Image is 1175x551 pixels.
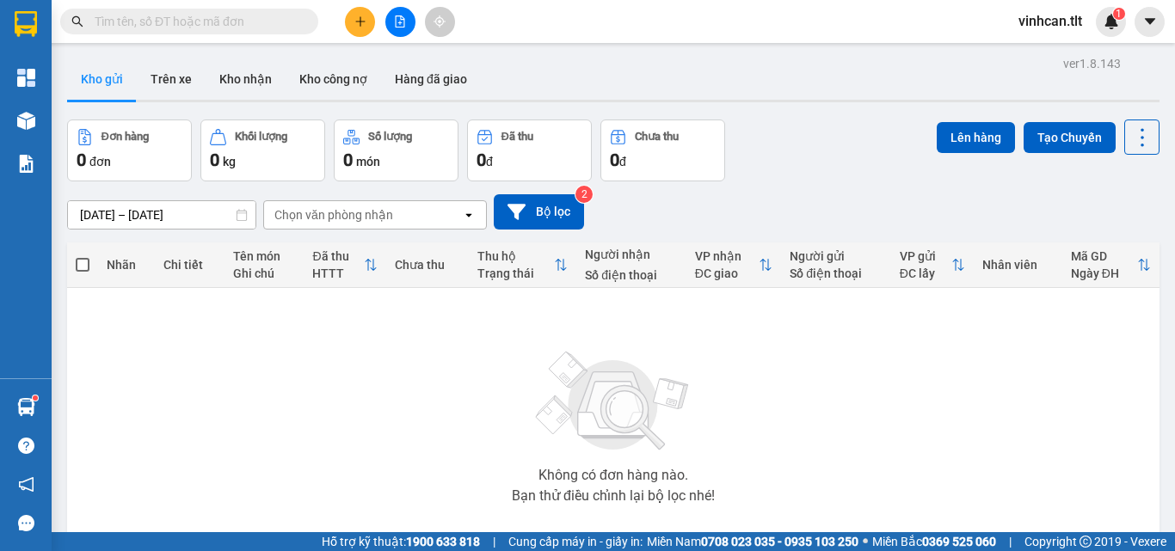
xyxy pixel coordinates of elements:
[67,58,137,100] button: Kho gửi
[1071,266,1137,280] div: Ngày ĐH
[385,7,415,37] button: file-add
[477,249,554,263] div: Thu hộ
[322,532,480,551] span: Hỗ trợ kỹ thuật:
[462,208,476,222] svg: open
[477,150,486,170] span: 0
[233,249,295,263] div: Tên món
[394,15,406,28] span: file-add
[102,131,149,143] div: Đơn hàng
[1116,8,1122,20] span: 1
[1142,14,1158,29] span: caret-down
[538,468,688,482] div: Không có đơn hàng nào.
[585,248,677,261] div: Người nhận
[210,150,219,170] span: 0
[89,155,111,168] span: đơn
[1135,7,1165,37] button: caret-down
[1080,536,1092,548] span: copyright
[67,119,192,181] button: Đơn hàng0đơn
[790,266,882,280] div: Số điện thoại
[695,249,760,263] div: VP nhận
[312,249,364,263] div: Đã thu
[368,131,412,143] div: Số lượng
[354,15,366,28] span: plus
[900,249,951,263] div: VP gửi
[425,7,455,37] button: aim
[17,155,35,173] img: solution-icon
[585,268,677,282] div: Số điện thoại
[508,532,643,551] span: Cung cấp máy in - giấy in:
[863,538,868,545] span: ⚪️
[1063,54,1121,73] div: ver 1.8.143
[304,242,386,288] th: Toggle SortBy
[1005,10,1096,32] span: vinhcan.tlt
[477,266,554,280] div: Trạng thái
[575,186,593,203] sup: 2
[512,489,715,503] div: Bạn thử điều chỉnh lại bộ lọc nhé!
[1104,14,1119,29] img: icon-new-feature
[922,535,996,548] strong: 0369 525 060
[286,58,381,100] button: Kho công nợ
[494,194,584,230] button: Bộ lọc
[381,58,481,100] button: Hàng đã giao
[312,266,364,280] div: HTTT
[343,150,353,170] span: 0
[647,532,858,551] span: Miền Nam
[600,119,725,181] button: Chưa thu0đ
[356,155,380,168] span: món
[18,476,34,493] span: notification
[77,150,86,170] span: 0
[68,201,255,229] input: Select a date range.
[501,131,533,143] div: Đã thu
[1113,8,1125,20] sup: 1
[695,266,760,280] div: ĐC giao
[1009,532,1012,551] span: |
[235,131,287,143] div: Khối lượng
[790,249,882,263] div: Người gửi
[619,155,626,168] span: đ
[17,112,35,130] img: warehouse-icon
[206,58,286,100] button: Kho nhận
[107,258,146,272] div: Nhãn
[1024,122,1116,153] button: Tạo Chuyến
[274,206,393,223] div: Chọn văn phòng nhận
[17,398,35,416] img: warehouse-icon
[900,266,951,280] div: ĐC lấy
[434,15,446,28] span: aim
[1071,249,1137,263] div: Mã GD
[33,395,38,401] sup: 1
[872,532,996,551] span: Miền Bắc
[891,242,974,288] th: Toggle SortBy
[233,266,295,280] div: Ghi chú
[469,242,576,288] th: Toggle SortBy
[701,535,858,548] strong: 0708 023 035 - 0935 103 250
[1062,242,1160,288] th: Toggle SortBy
[686,242,782,288] th: Toggle SortBy
[223,155,236,168] span: kg
[200,119,325,181] button: Khối lượng0kg
[18,515,34,531] span: message
[635,131,679,143] div: Chưa thu
[95,12,298,31] input: Tìm tên, số ĐT hoặc mã đơn
[71,15,83,28] span: search
[610,150,619,170] span: 0
[395,258,460,272] div: Chưa thu
[137,58,206,100] button: Trên xe
[982,258,1054,272] div: Nhân viên
[15,11,37,37] img: logo-vxr
[937,122,1015,153] button: Lên hàng
[17,69,35,87] img: dashboard-icon
[334,119,458,181] button: Số lượng0món
[18,438,34,454] span: question-circle
[345,7,375,37] button: plus
[527,341,699,462] img: svg+xml;base64,PHN2ZyBjbGFzcz0ibGlzdC1wbHVnX19zdmciIHhtbG5zPSJodHRwOi8vd3d3LnczLm9yZy8yMDAwL3N2Zy...
[486,155,493,168] span: đ
[467,119,592,181] button: Đã thu0đ
[493,532,495,551] span: |
[406,535,480,548] strong: 1900 633 818
[163,258,216,272] div: Chi tiết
